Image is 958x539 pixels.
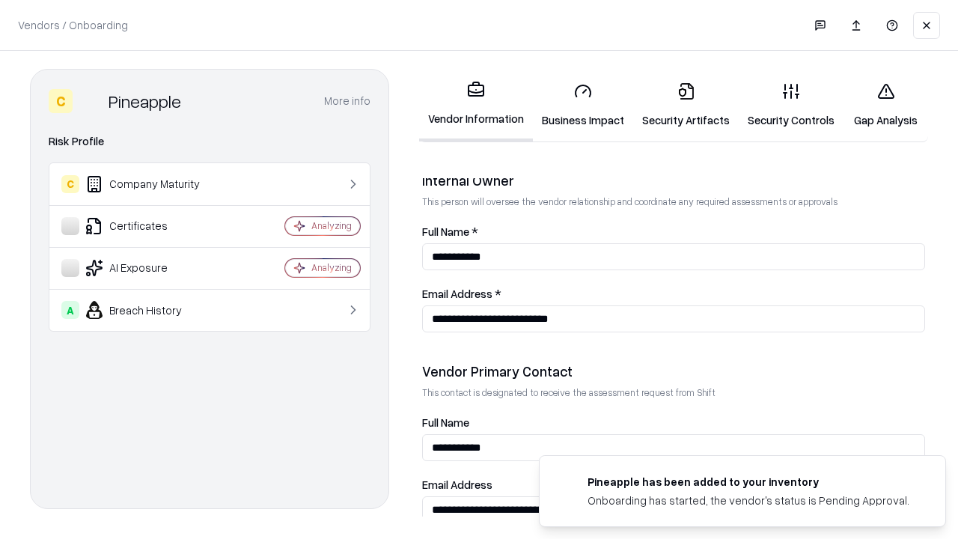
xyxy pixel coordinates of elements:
div: Analyzing [311,219,352,232]
div: Vendor Primary Contact [422,362,925,380]
button: More info [324,88,370,115]
div: Risk Profile [49,133,370,150]
img: Pineapple [79,89,103,113]
div: Onboarding has started, the vendor's status is Pending Approval. [588,493,909,508]
div: A [61,301,79,319]
p: This person will oversee the vendor relationship and coordinate any required assessments or appro... [422,195,925,208]
label: Full Name * [422,226,925,237]
div: Breach History [61,301,240,319]
div: Analyzing [311,261,352,274]
div: Certificates [61,217,240,235]
img: pineappleenergy.com [558,474,576,492]
label: Email Address [422,479,925,490]
a: Gap Analysis [843,70,928,140]
div: C [49,89,73,113]
a: Vendor Information [419,69,533,141]
div: Pineapple has been added to your inventory [588,474,909,490]
div: Pineapple [109,89,181,113]
p: This contact is designated to receive the assessment request from Shift [422,386,925,399]
div: Internal Owner [422,171,925,189]
a: Security Controls [739,70,843,140]
a: Security Artifacts [633,70,739,140]
p: Vendors / Onboarding [18,17,128,33]
div: C [61,175,79,193]
label: Full Name [422,417,925,428]
div: Company Maturity [61,175,240,193]
div: AI Exposure [61,259,240,277]
a: Business Impact [533,70,633,140]
label: Email Address * [422,288,925,299]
